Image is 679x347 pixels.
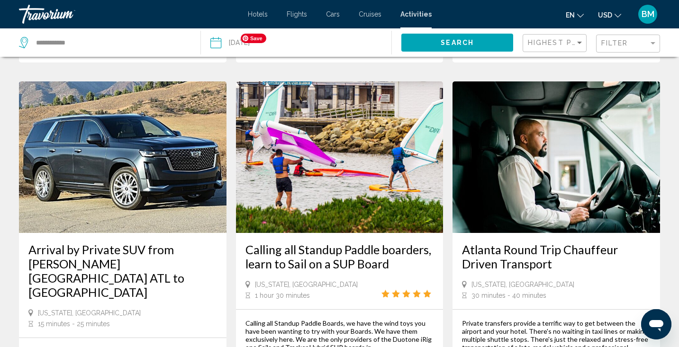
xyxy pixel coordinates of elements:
[359,10,381,18] a: Cruises
[19,81,226,233] img: a8.jpg
[400,10,432,18] a: Activities
[601,39,628,47] span: Filter
[528,39,590,46] span: Highest Price
[19,5,238,24] a: Travorium
[401,34,513,51] button: Search
[255,281,358,288] span: [US_STATE], [GEOGRAPHIC_DATA]
[528,39,584,47] mat-select: Sort by
[241,34,266,43] span: Save
[210,28,392,57] button: Date: Aug 25, 2025
[596,34,660,53] button: Filter
[642,9,654,19] span: BM
[236,81,444,233] img: e6.jpg
[566,11,575,19] span: en
[38,309,141,317] span: [US_STATE], [GEOGRAPHIC_DATA]
[641,309,671,339] iframe: Button to launch messaging window
[245,242,434,271] a: Calling all Standup Paddle boarders, learn to Sail on a SUP Board
[471,281,574,288] span: [US_STATE], [GEOGRAPHIC_DATA]
[598,8,621,22] button: Change currency
[453,81,660,233] img: e7.jpg
[471,292,546,299] span: 30 minutes - 40 minutes
[598,11,612,19] span: USD
[326,10,340,18] a: Cars
[462,242,651,271] a: Atlanta Round Trip Chauffeur Driven Transport
[28,242,217,299] a: Arrival by Private SUV from [PERSON_NAME][GEOGRAPHIC_DATA] ATL to [GEOGRAPHIC_DATA]
[441,39,474,47] span: Search
[38,320,110,328] span: 15 minutes - 25 minutes
[255,292,310,299] span: 1 hour 30 minutes
[287,10,307,18] a: Flights
[635,4,660,24] button: User Menu
[248,10,268,18] a: Hotels
[566,8,584,22] button: Change language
